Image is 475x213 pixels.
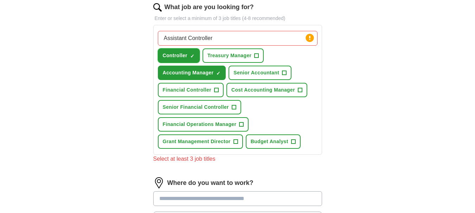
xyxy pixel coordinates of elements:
[158,31,317,46] input: Type a job title and press enter
[158,134,243,149] button: Grant Management Director
[163,104,229,111] span: Senior Financial Controller
[158,48,200,63] button: Controller✓
[207,52,251,59] span: Treasury Manager
[203,48,264,63] button: Treasury Manager
[216,71,220,76] span: ✓
[163,86,211,94] span: Financial Controller
[158,100,241,114] button: Senior Financial Controller
[158,83,224,97] button: Financial Controller
[163,69,214,76] span: Accounting Manager
[233,69,279,76] span: Senior Accountant
[251,138,288,145] span: Budget Analyst
[190,53,194,59] span: ✓
[229,66,291,80] button: Senior Accountant
[246,134,301,149] button: Budget Analyst
[163,138,231,145] span: Grant Management Director
[153,155,322,163] div: Select at least 3 job titles
[163,121,237,128] span: Financial Operations Manager
[153,15,322,22] p: Enter or select a minimum of 3 job titles (4-8 recommended)
[231,86,295,94] span: Cost Accounting Manager
[158,117,249,132] button: Financial Operations Manager
[167,178,253,188] label: Where do you want to work?
[226,83,307,97] button: Cost Accounting Manager
[158,66,226,80] button: Accounting Manager✓
[153,177,165,188] img: location.png
[165,2,254,12] label: What job are you looking for?
[153,3,162,12] img: search.png
[163,52,187,59] span: Controller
